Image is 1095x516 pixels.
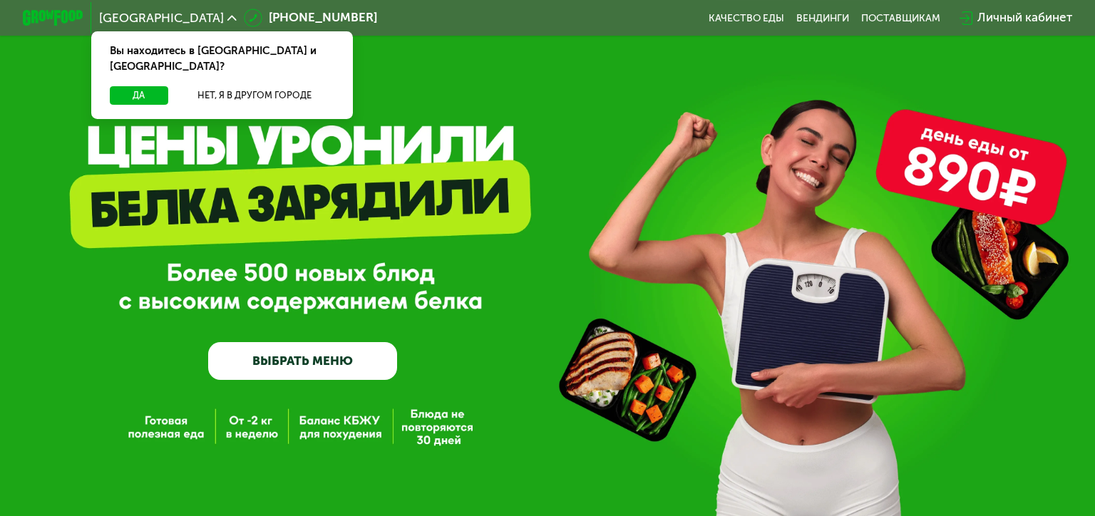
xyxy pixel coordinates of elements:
[796,12,849,24] a: Вендинги
[709,12,784,24] a: Качество еды
[861,12,940,24] div: поставщикам
[91,31,353,86] div: Вы находитесь в [GEOGRAPHIC_DATA] и [GEOGRAPHIC_DATA]?
[99,12,224,24] span: [GEOGRAPHIC_DATA]
[174,86,334,105] button: Нет, я в другом городе
[244,9,376,27] a: [PHONE_NUMBER]
[208,342,398,380] a: ВЫБРАТЬ МЕНЮ
[110,86,168,105] button: Да
[977,9,1072,27] div: Личный кабинет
